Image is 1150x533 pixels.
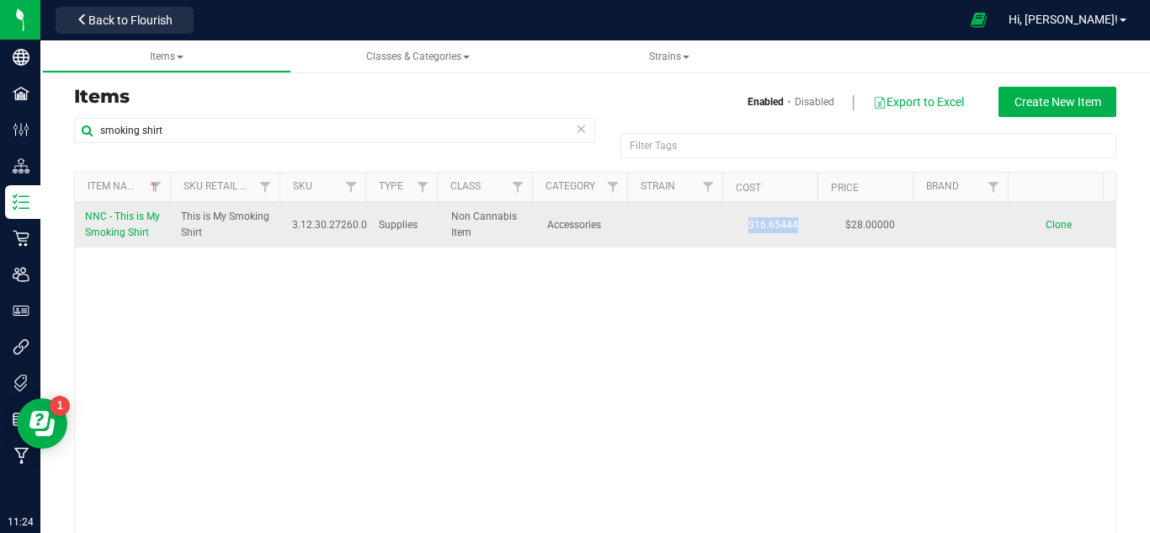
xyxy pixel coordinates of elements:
[1014,95,1101,109] span: Create New Item
[599,173,627,201] a: Filter
[13,194,29,211] inline-svg: Inventory
[338,173,365,201] a: Filter
[13,375,29,392] inline-svg: Tags
[252,173,280,201] a: Filter
[13,85,29,102] inline-svg: Facilities
[74,118,595,143] input: Search Item Name, SKU Retail Name, or Part Number
[17,398,67,449] iframe: Resource center
[736,182,761,194] a: Cost
[748,94,784,109] a: Enabled
[85,211,160,238] span: NNC - This is My Smoking Shirt
[695,173,722,201] a: Filter
[366,51,470,62] span: Classes & Categories
[292,217,367,233] span: 3.12.30.27260.0
[1046,219,1089,231] a: Clone
[649,51,689,62] span: Strains
[13,266,29,283] inline-svg: Users
[547,217,623,233] span: Accessories
[13,121,29,138] inline-svg: Configuration
[293,180,312,192] a: SKU
[960,3,998,36] span: Open Ecommerce Menu
[50,396,70,416] iframe: Resource center unread badge
[13,157,29,174] inline-svg: Distribution
[88,180,161,192] a: Item Name
[504,173,532,201] a: Filter
[998,87,1116,117] button: Create New Item
[13,302,29,319] inline-svg: User Roles
[13,447,29,464] inline-svg: Manufacturing
[1009,13,1118,26] span: Hi, [PERSON_NAME]!
[546,180,595,192] a: Category
[795,94,834,109] a: Disabled
[980,173,1008,201] a: Filter
[150,51,184,62] span: Items
[379,217,431,233] span: Supplies
[872,88,965,116] button: Export to Excel
[408,173,436,201] a: Filter
[181,209,272,241] span: This is My Smoking Shirt
[379,180,403,192] a: Type
[641,180,675,192] a: Strain
[837,213,903,237] span: $28.00000
[85,209,161,241] a: NNC - This is My Smoking Shirt
[74,87,583,107] h3: Items
[1046,219,1072,231] span: Clone
[831,182,859,194] a: Price
[56,7,194,34] button: Back to Flourish
[13,230,29,247] inline-svg: Retail
[88,13,173,27] span: Back to Flourish
[184,180,310,192] a: Sku Retail Display Name
[142,173,170,201] a: Filter
[13,49,29,66] inline-svg: Company
[740,213,807,237] span: $16.65444
[451,209,527,241] span: Non Cannabis Item
[575,118,587,140] span: Clear
[926,180,959,192] a: Brand
[13,338,29,355] inline-svg: Integrations
[450,180,481,192] a: Class
[13,411,29,428] inline-svg: Reports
